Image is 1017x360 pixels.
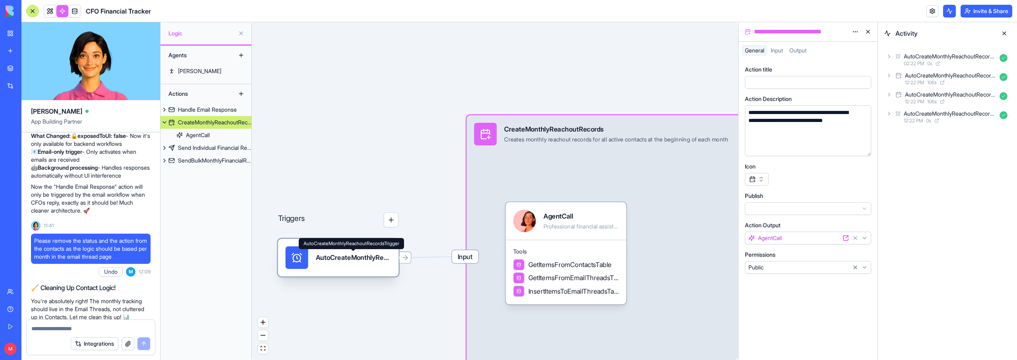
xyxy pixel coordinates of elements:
span: 12:22 PM [905,79,924,86]
span: 106 s [927,99,937,105]
span: 12:22 PM [905,99,924,105]
span: App Building Partner [31,118,151,132]
div: [PERSON_NAME] [178,67,221,75]
p: Triggers [278,212,305,227]
span: CFO Financial Tracker [86,6,151,16]
span: Logic [168,29,235,37]
div: AgentCall [186,131,210,139]
strong: exposedToUI: false [77,132,126,139]
div: AgentCall [543,211,619,221]
div: Send Individual Financial Request [178,144,251,152]
span: Activity [895,29,993,38]
a: Handle Email Response [160,103,251,116]
div: SendBulkMonthlyFinancialRequests [178,157,251,165]
button: Undo [99,267,123,277]
label: Action Description [745,95,792,103]
div: Handle Email Response [178,106,237,114]
p: Now the "Handle Email Response" action will only be triggered by the email workflow when CFOs rep... [31,183,151,215]
span: [PERSON_NAME] [31,106,82,116]
div: CreateMonthlyReachoutRecords [178,118,251,126]
a: CreateMonthlyReachoutRecords [160,116,251,129]
strong: Email-only trigger [38,148,82,155]
span: 0 s [926,118,931,124]
label: Action Output [745,221,781,229]
a: Send Individual Financial Request [160,141,251,154]
span: Tools [513,248,619,255]
span: InsertItemsToEmailThreadsTable [528,286,619,296]
button: zoom in [258,317,268,328]
label: Action title [745,66,772,74]
span: Input [771,47,783,54]
span: 106 s [927,79,937,86]
button: fit view [258,343,268,354]
strong: What Changed: [31,132,71,139]
div: AutoCreateMonthlyReachoutRecordsTrigger [904,52,996,60]
div: Creates monthly reachout records for all active contacts at the beginning of each month [504,136,728,143]
label: Publish [745,192,763,200]
span: GetItemsFromContactsTable [528,260,612,269]
button: Invite & Share [961,5,1012,17]
label: Permissions [745,251,775,259]
span: 02:22 PM [904,60,924,67]
a: AgentCall [160,129,251,141]
button: zoom out [258,330,268,341]
span: 0 s [927,60,932,67]
span: Input [452,250,478,263]
p: You're absolutely right! The monthly tracking should live in the Email Threads, not cluttered up ... [31,297,151,321]
div: Professional financial assistant [543,223,619,230]
button: Integrations [71,337,118,350]
span: M [4,343,17,355]
div: AutoCreateMonthlyReachoutRecordsTrigger [904,110,996,118]
div: AutoCreateMonthlyReachoutRecords [905,72,996,79]
div: AutoCreateMonthlyReachoutRecords [905,91,996,99]
span: Please remove the status and the action from the contacts as the logic should be based per month ... [34,237,147,261]
span: 12:09 [139,269,151,275]
a: [PERSON_NAME] [160,65,251,77]
span: General [745,47,764,54]
strong: Background processing [38,164,98,171]
img: Ella_00000_wcx2te.png [31,221,41,230]
span: Output [789,47,806,54]
span: 12:22 PM [904,118,923,124]
div: AutoCreateMonthlyReachoutRecordsTrigger [299,238,404,249]
g: Edge from 68b949f03528b493c9b8aec1 to 68b9423c94aed00a9e8c1123 [400,257,464,257]
div: AgentCallProfessional financial assistantToolsGetItemsFromContactsTableGetItemsFromEmailThreadsTa... [506,202,626,304]
p: 🔒 - Now it's only available for backend workflows 📧 - Only activates when emails are received 🤖 -... [31,132,151,180]
img: logo [6,6,55,17]
h2: 🧹 Cleaning Up Contact Logic! [31,283,151,292]
div: Agents [164,49,228,62]
a: SendBulkMonthlyFinancialRequests [160,154,251,167]
div: CreateMonthlyReachoutRecords [504,125,728,134]
div: AutoCreateMonthlyReachoutRecordsTrigger [316,253,391,263]
div: AutoCreateMonthlyReachoutRecordsTrigger [278,239,399,277]
div: Actions [164,87,228,100]
label: Icon [745,163,756,170]
div: Triggers [278,182,399,276]
span: GetItemsFromEmailThreadsTable [528,273,619,283]
span: M [126,267,135,277]
span: 11:41 [44,223,54,229]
